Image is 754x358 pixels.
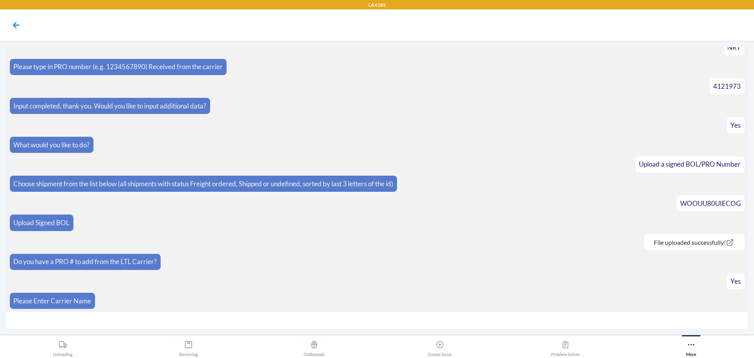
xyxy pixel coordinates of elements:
p: Please Enter Carrier Name [13,296,91,306]
span: NRT [727,43,741,51]
p: Please type in PRO number (e.g. 1234567890) Received from the carrier [13,62,223,72]
div: Outbounds [304,337,325,357]
p: What would you like to do? [13,140,90,150]
span: Yes [730,121,741,129]
button: Create Issue [377,335,503,357]
button: Receiving [126,335,251,357]
div: More [686,337,696,357]
p: Input completed, thank you. Would you like to input additional data? [13,101,206,111]
span: 4121973 [713,82,741,90]
div: Receiving [179,337,198,357]
span: Upload a signed BOL/PRO Number [639,160,741,168]
span: Yes [730,277,741,285]
span: WOOUU80UIECOG [680,199,741,207]
a: File uploaded successfully! [648,239,741,246]
button: More [628,335,754,357]
div: Create Issue [428,337,452,357]
div: Problem Solver [551,337,580,357]
div: Unloading [53,337,73,357]
button: Problem Solver [503,335,628,357]
p: LAX1RS [368,2,386,9]
p: Do you have a PRO # to add from the LTL Carrier? [13,257,157,267]
p: Upload Signed BOL [13,218,70,228]
p: Choose shipment from the list below (all shipments with status Freight ordered, Shipped or undefi... [13,179,393,189]
button: Outbounds [251,335,377,357]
